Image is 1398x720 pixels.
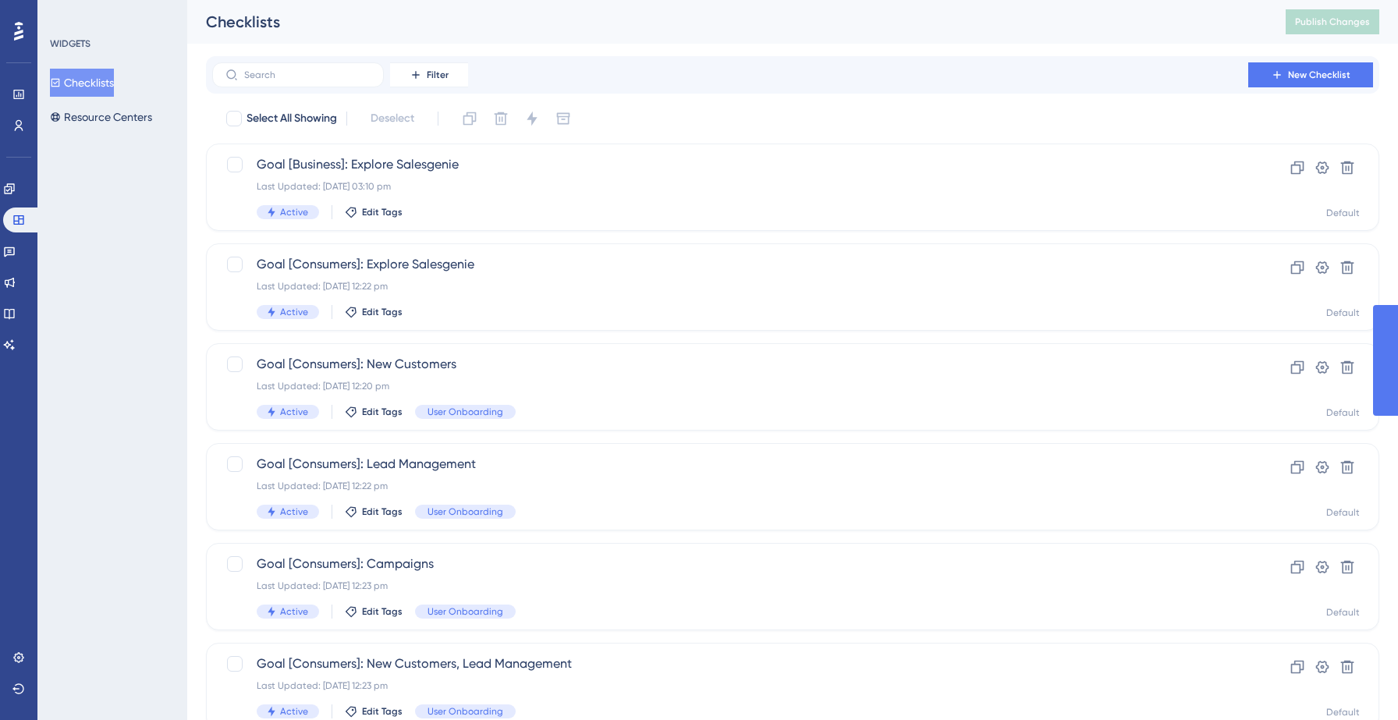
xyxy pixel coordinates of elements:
span: Active [280,605,308,618]
button: Edit Tags [345,306,403,318]
button: Resource Centers [50,103,152,131]
span: Goal [Consumers]: New Customers [257,355,1204,374]
span: Edit Tags [362,705,403,718]
button: Checklists [50,69,114,97]
button: Edit Tags [345,705,403,718]
div: Last Updated: [DATE] 12:23 pm [257,580,1204,592]
span: User Onboarding [428,705,503,718]
span: Edit Tags [362,605,403,618]
span: New Checklist [1288,69,1350,81]
span: Select All Showing [247,109,337,128]
span: User Onboarding [428,505,503,518]
div: Checklists [206,11,1247,33]
div: Last Updated: [DATE] 12:22 pm [257,280,1204,293]
button: Filter [390,62,468,87]
div: Last Updated: [DATE] 12:23 pm [257,679,1204,692]
span: Active [280,206,308,218]
button: Edit Tags [345,505,403,518]
button: Deselect [357,105,428,133]
span: Active [280,406,308,418]
span: Edit Tags [362,206,403,218]
span: Active [280,505,308,518]
div: Last Updated: [DATE] 03:10 pm [257,180,1204,193]
span: Edit Tags [362,306,403,318]
div: Default [1326,406,1360,419]
span: Active [280,705,308,718]
div: Default [1326,307,1360,319]
span: Publish Changes [1295,16,1370,28]
button: Edit Tags [345,605,403,618]
span: Goal [Business]: Explore Salesgenie [257,155,1204,174]
span: Goal [Consumers]: Explore Salesgenie [257,255,1204,274]
span: User Onboarding [428,605,503,618]
span: Active [280,306,308,318]
div: WIDGETS [50,37,90,50]
button: Edit Tags [345,206,403,218]
span: User Onboarding [428,406,503,418]
button: Publish Changes [1286,9,1379,34]
span: Edit Tags [362,505,403,518]
span: Filter [427,69,449,81]
div: Default [1326,706,1360,718]
div: Default [1326,207,1360,219]
div: Default [1326,506,1360,519]
div: Last Updated: [DATE] 12:22 pm [257,480,1204,492]
span: Goal [Consumers]: Campaigns [257,555,1204,573]
div: Default [1326,606,1360,619]
span: Goal [Consumers]: New Customers, Lead Management [257,654,1204,673]
div: Last Updated: [DATE] 12:20 pm [257,380,1204,392]
input: Search [244,69,371,80]
span: Edit Tags [362,406,403,418]
button: New Checklist [1248,62,1373,87]
span: Deselect [371,109,414,128]
iframe: UserGuiding AI Assistant Launcher [1332,658,1379,705]
button: Edit Tags [345,406,403,418]
span: Goal [Consumers]: Lead Management [257,455,1204,473]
